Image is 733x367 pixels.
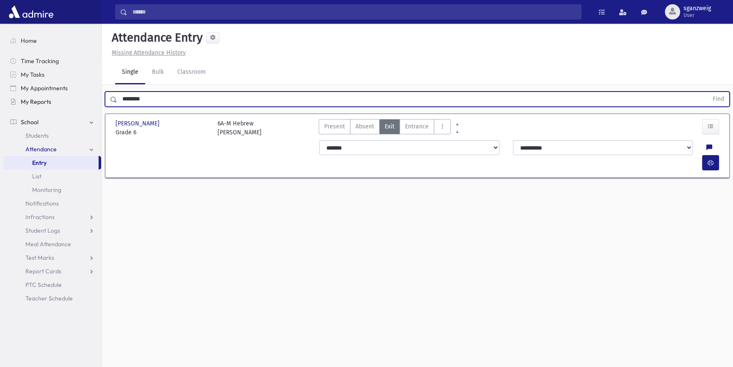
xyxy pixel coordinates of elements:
span: Entry [32,159,47,167]
span: Teacher Schedule [25,295,73,302]
a: Monitoring [3,183,101,197]
a: Attendance [3,142,101,156]
span: PTC Schedule [25,281,62,289]
a: My Appointments [3,81,101,95]
span: Present [324,122,345,131]
span: Notifications [25,200,59,207]
span: My Reports [21,98,51,106]
span: Absent [355,122,374,131]
span: Entrance [405,122,429,131]
span: Test Marks [25,254,54,261]
u: Missing Attendance History [112,49,186,56]
span: Time Tracking [21,57,59,65]
span: Home [21,37,37,44]
input: Search [127,4,581,19]
a: Missing Attendance History [108,49,186,56]
span: User [683,12,711,19]
a: Bulk [145,61,171,84]
div: 6A-M Hebrew [PERSON_NAME] [218,119,262,137]
a: Meal Attendance [3,237,101,251]
a: Entry [3,156,99,170]
span: Student Logs [25,227,60,234]
span: Students [25,132,49,139]
a: Report Cards [3,264,101,278]
button: Find [708,92,729,106]
h5: Attendance Entry [108,31,203,45]
span: School [21,118,39,126]
a: Infractions [3,210,101,224]
span: Infractions [25,213,55,221]
span: Monitoring [32,186,61,194]
span: My Tasks [21,71,44,78]
span: Report Cards [25,267,61,275]
a: Home [3,34,101,47]
a: Students [3,129,101,142]
a: School [3,115,101,129]
a: Classroom [171,61,212,84]
a: Student Logs [3,224,101,237]
a: My Reports [3,95,101,108]
a: Single [115,61,145,84]
img: AdmirePro [7,3,55,20]
span: sganzweig [683,5,711,12]
span: Grade 6 [116,128,209,137]
a: PTC Schedule [3,278,101,292]
span: My Appointments [21,84,68,92]
div: AttTypes [319,119,451,137]
span: [PERSON_NAME] [116,119,161,128]
span: Meal Attendance [25,240,71,248]
span: List [32,172,41,180]
a: Test Marks [3,251,101,264]
span: Attendance [25,145,57,153]
a: Time Tracking [3,54,101,68]
a: My Tasks [3,68,101,81]
a: List [3,170,101,183]
a: Notifications [3,197,101,210]
span: Exit [385,122,394,131]
a: Teacher Schedule [3,292,101,305]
